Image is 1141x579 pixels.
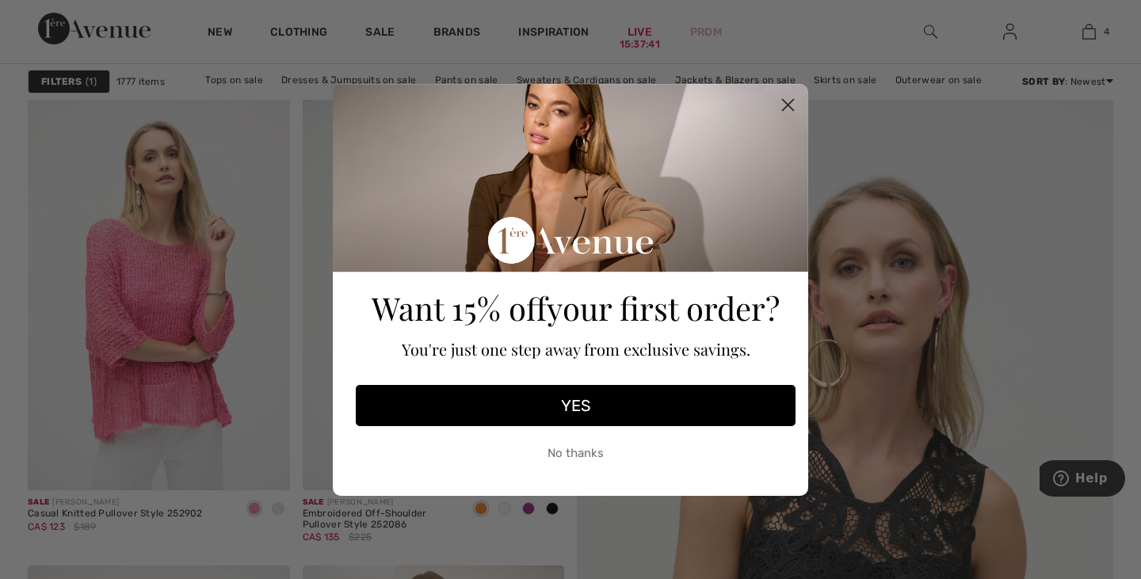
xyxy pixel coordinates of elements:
[402,338,750,360] span: You're just one step away from exclusive savings.
[372,287,547,329] span: Want 15% off
[547,287,780,329] span: your first order?
[774,91,802,119] button: Close dialog
[36,11,68,25] span: Help
[356,434,796,474] button: No thanks
[356,385,796,426] button: YES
